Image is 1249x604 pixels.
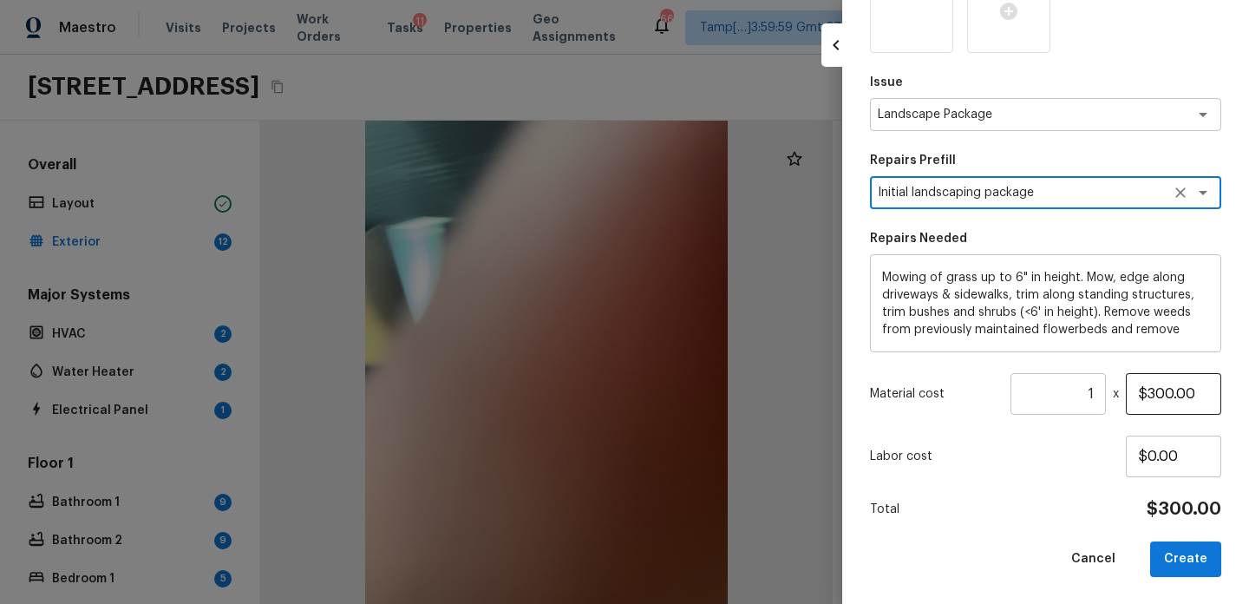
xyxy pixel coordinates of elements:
button: Open [1191,102,1215,127]
p: Issue [870,74,1221,91]
button: Clear [1168,181,1193,205]
p: Material cost [870,385,1004,403]
textarea: Mowing of grass up to 6" in height. Mow, edge along driveways & sidewalks, trim along standing st... [882,269,1209,338]
div: x [870,373,1221,415]
button: Create [1150,542,1221,577]
p: Repairs Prefill [870,152,1221,169]
p: Repairs Needed [870,230,1221,247]
h4: $300.00 [1147,498,1221,521]
button: Cancel [1057,542,1129,577]
p: Labor cost [870,448,1126,465]
textarea: Initial landscaping package [878,184,1165,201]
button: Open [1191,181,1215,205]
textarea: Landscape Package [878,106,1165,123]
p: Total [870,501,899,518]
